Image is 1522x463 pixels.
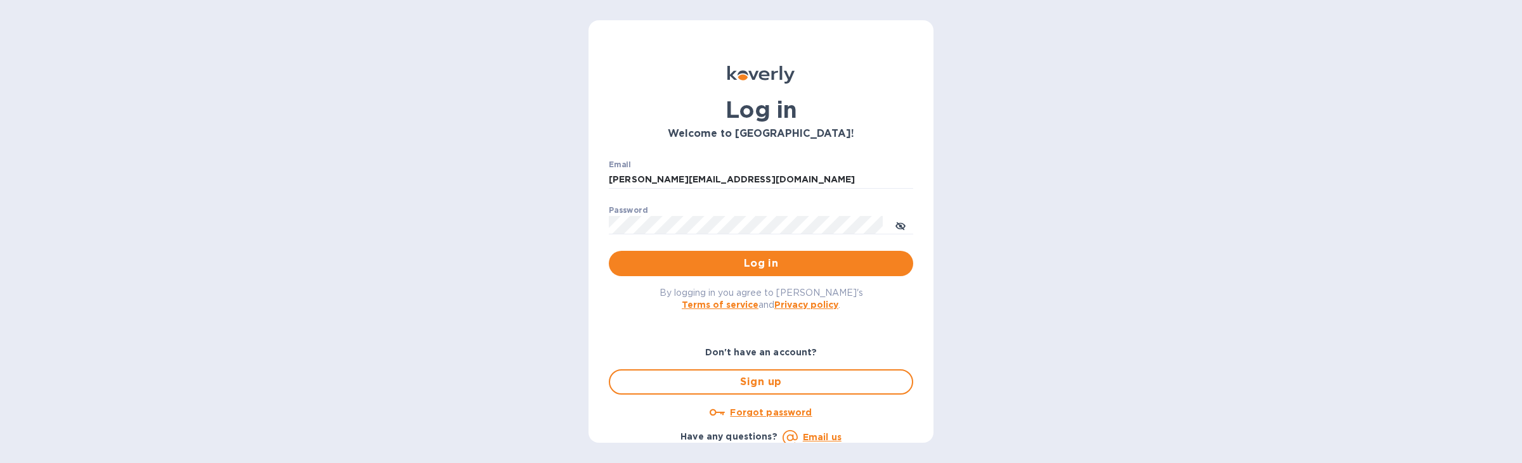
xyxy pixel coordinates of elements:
[774,300,838,310] a: Privacy policy
[619,256,903,271] span: Log in
[609,369,913,395] button: Sign up
[682,300,758,310] a: Terms of service
[727,66,795,84] img: Koverly
[803,432,842,442] a: Email us
[609,206,647,214] label: Password
[680,431,777,441] b: Have any questions?
[620,374,902,390] span: Sign up
[609,96,913,123] h1: Log in
[609,161,631,168] label: Email
[705,347,817,357] b: Don't have an account?
[660,288,863,310] span: By logging in you agree to [PERSON_NAME]'s and .
[609,170,913,189] input: Enter email address
[730,407,812,417] u: Forgot password
[888,212,913,238] button: toggle password visibility
[609,251,913,276] button: Log in
[609,128,913,140] h3: Welcome to [GEOGRAPHIC_DATA]!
